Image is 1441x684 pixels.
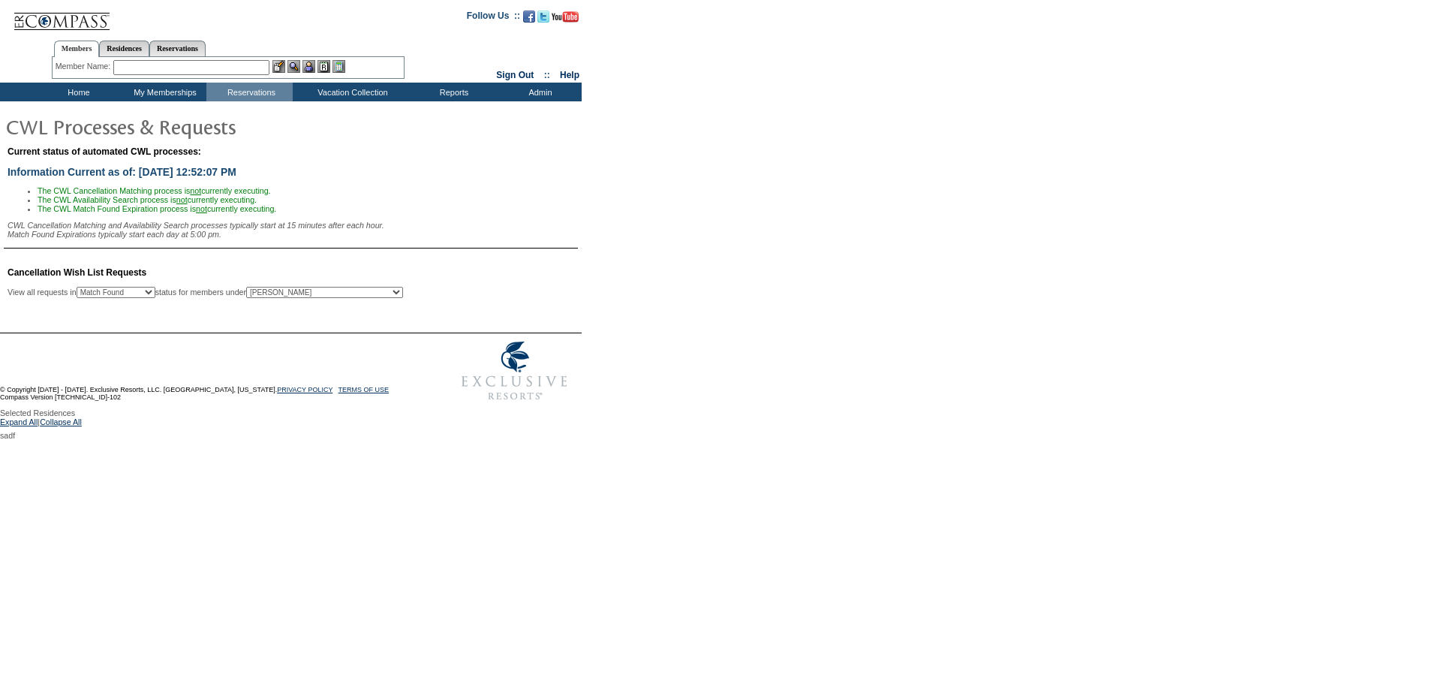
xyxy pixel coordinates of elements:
a: Residences [99,41,149,56]
span: :: [544,70,550,80]
td: Admin [495,83,582,101]
img: Exclusive Resorts [447,333,582,408]
a: Sign Out [496,70,534,80]
span: Current status of automated CWL processes: [8,146,201,157]
u: not [176,195,188,204]
td: Home [34,83,120,101]
td: Reservations [206,83,293,101]
img: Impersonate [302,60,315,73]
span: Cancellation Wish List Requests [8,267,146,278]
td: Reports [409,83,495,101]
span: The CWL Match Found Expiration process is currently executing. [38,204,276,213]
span: The CWL Availability Search process is currently executing. [38,195,257,204]
u: not [196,204,207,213]
img: b_calculator.gif [332,60,345,73]
td: My Memberships [120,83,206,101]
span: The CWL Cancellation Matching process is currently executing. [38,186,271,195]
div: View all requests in status for members under [8,287,403,298]
a: Collapse All [40,417,82,431]
a: PRIVACY POLICY [277,386,332,393]
a: Subscribe to our YouTube Channel [552,15,579,24]
img: Subscribe to our YouTube Channel [552,11,579,23]
a: Become our fan on Facebook [523,15,535,24]
a: TERMS OF USE [338,386,390,393]
td: Vacation Collection [293,83,409,101]
a: Reservations [149,41,206,56]
a: Help [560,70,579,80]
td: Follow Us :: [467,9,520,27]
img: Reservations [317,60,330,73]
img: Become our fan on Facebook [523,11,535,23]
a: Members [54,41,100,57]
span: Information Current as of: [DATE] 12:52:07 PM [8,166,236,178]
img: b_edit.gif [272,60,285,73]
u: not [190,186,201,195]
img: Follow us on Twitter [537,11,549,23]
div: CWL Cancellation Matching and Availability Search processes typically start at 15 minutes after e... [8,221,578,239]
img: View [287,60,300,73]
div: Member Name: [56,60,113,73]
a: Follow us on Twitter [537,15,549,24]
